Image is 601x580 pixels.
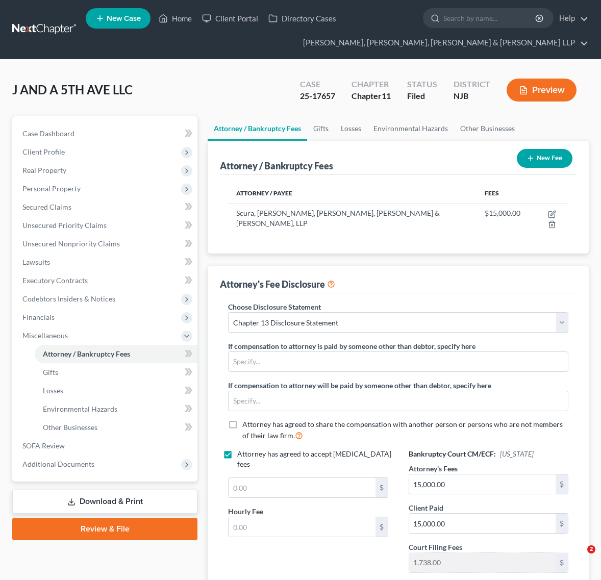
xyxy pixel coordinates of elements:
span: Case Dashboard [22,129,74,138]
span: J AND A 5TH AVE LLC [12,82,133,97]
div: Attorney / Bankruptcy Fees [220,160,333,172]
div: Chapter [352,79,391,90]
div: $ [556,514,568,533]
span: Executory Contracts [22,276,88,285]
span: Miscellaneous [22,331,68,340]
a: Secured Claims [14,198,197,216]
input: 0.00 [229,517,375,537]
a: Losses [335,116,367,141]
span: SOFA Review [22,441,65,450]
span: Additional Documents [22,460,94,468]
span: 11 [382,91,391,100]
div: Attorney's Fee Disclosure [220,278,335,290]
span: $15,000.00 [485,209,520,217]
span: Unsecured Nonpriority Claims [22,239,120,248]
a: Review & File [12,518,197,540]
a: SOFA Review [14,437,197,455]
a: Client Portal [197,9,263,28]
iframe: Intercom live chat [566,545,591,570]
a: Attorney / Bankruptcy Fees [208,116,307,141]
span: Personal Property [22,184,81,193]
label: Hourly Fee [228,506,263,517]
a: Environmental Hazards [367,116,454,141]
a: Executory Contracts [14,271,197,290]
div: Case [300,79,335,90]
div: District [454,79,490,90]
span: Codebtors Insiders & Notices [22,294,115,303]
button: Preview [507,79,577,102]
input: 0.00 [229,478,375,497]
button: New Fee [517,149,572,168]
div: 25-17657 [300,90,335,102]
a: Environmental Hazards [35,400,197,418]
span: [US_STATE] [500,449,534,458]
div: $ [556,474,568,494]
a: Directory Cases [263,9,341,28]
div: Status [407,79,437,90]
span: Losses [43,386,63,395]
span: Secured Claims [22,203,71,211]
span: Lawsuits [22,258,50,266]
a: Home [154,9,197,28]
a: Gifts [35,363,197,382]
span: Attorney has agreed to accept [MEDICAL_DATA] fees [237,449,391,468]
div: $ [375,478,388,497]
span: 2 [587,545,595,553]
label: Client Paid [409,502,443,513]
a: Gifts [307,116,335,141]
input: Search by name... [443,9,537,28]
label: Attorney's Fees [409,463,458,474]
span: Attorney has agreed to share the compensation with another person or persons who are not members ... [242,420,563,440]
input: 0.00 [409,474,556,494]
a: Other Businesses [35,418,197,437]
span: Client Profile [22,147,65,156]
div: $ [556,553,568,572]
a: Other Businesses [454,116,521,141]
h6: Bankruptcy Court CM/ECF: [409,449,568,459]
span: Fees [485,189,499,197]
input: 0.00 [409,553,556,572]
a: Download & Print [12,490,197,514]
div: Filed [407,90,437,102]
div: NJB [454,90,490,102]
a: Lawsuits [14,253,197,271]
label: If compensation to attorney is paid by someone other than debtor, specify here [228,341,475,351]
input: Specify... [229,391,568,411]
a: Unsecured Priority Claims [14,216,197,235]
span: Gifts [43,368,58,376]
span: Attorney / Bankruptcy Fees [43,349,130,358]
a: Attorney / Bankruptcy Fees [35,345,197,363]
a: Case Dashboard [14,124,197,143]
span: Environmental Hazards [43,405,117,413]
span: Scura, [PERSON_NAME], [PERSON_NAME], [PERSON_NAME] & [PERSON_NAME], LLP [236,209,440,228]
input: Specify... [229,352,568,371]
div: Chapter [352,90,391,102]
label: If compensation to attorney will be paid by someone other than debtor, specify here [228,380,491,391]
input: 0.00 [409,514,556,533]
label: Choose Disclosure Statement [228,301,321,312]
span: Financials [22,313,55,321]
label: Court Filing Fees [409,542,462,552]
span: Attorney / Payee [236,189,292,197]
span: Real Property [22,166,66,174]
div: $ [375,517,388,537]
a: Losses [35,382,197,400]
a: Unsecured Nonpriority Claims [14,235,197,253]
a: Help [554,9,588,28]
a: [PERSON_NAME], [PERSON_NAME], [PERSON_NAME] & [PERSON_NAME] LLP [298,34,588,52]
span: New Case [107,15,141,22]
span: Unsecured Priority Claims [22,221,107,230]
span: Other Businesses [43,423,97,432]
